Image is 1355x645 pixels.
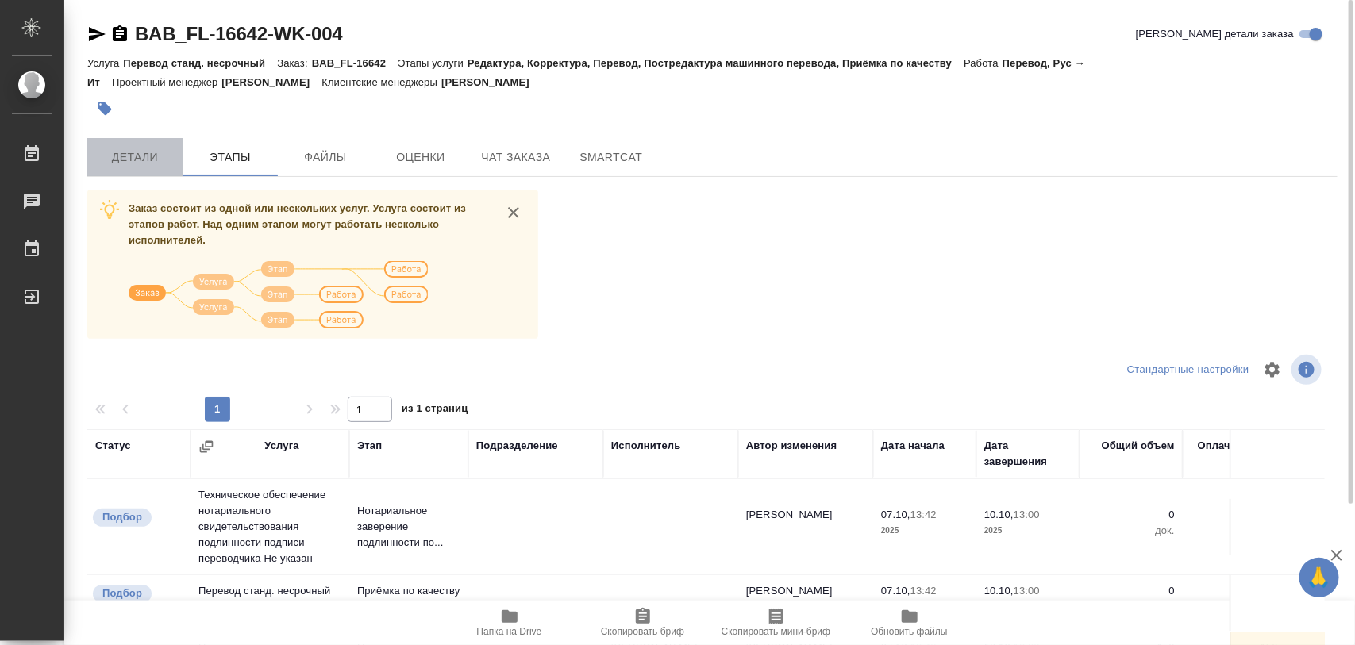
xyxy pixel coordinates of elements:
[102,585,142,601] p: Подбор
[984,509,1014,520] p: 10.10,
[476,438,558,454] div: Подразделение
[95,438,131,454] div: Статус
[722,626,830,637] span: Скопировать мини-бриф
[1087,599,1175,615] p: слово
[881,599,968,615] p: 2025
[129,202,466,246] span: Заказ состоит из одной или нескольких услуг. Услуга состоит из этапов работ. Над одним этапом мог...
[1087,523,1175,539] p: док.
[871,626,948,637] span: Обновить файлы
[1087,583,1175,599] p: 0
[321,76,441,88] p: Клиентские менеджеры
[357,583,460,599] p: Приёмка по качеству
[264,438,298,454] div: Услуга
[910,509,937,520] p: 13:42
[910,585,937,597] p: 13:42
[198,439,214,455] button: Сгруппировать
[1299,558,1339,597] button: 🙏
[191,479,349,574] td: Техническое обеспечение нотариального свидетельствования подлинности подписи переводчика Не указан
[443,601,576,645] button: Папка на Drive
[984,523,1072,539] p: 2025
[221,76,321,88] p: [PERSON_NAME]
[881,438,945,454] div: Дата начала
[881,509,910,520] p: 07.10,
[1191,523,1278,539] p: док.
[135,23,343,44] a: BAB_FL-16642-WK-004
[1123,358,1253,382] div: split button
[738,575,873,631] td: [PERSON_NAME]
[710,601,843,645] button: Скопировать мини-бриф
[477,626,542,637] span: Папка на Drive
[478,148,554,167] span: Чат заказа
[398,57,468,69] p: Этапы услуги
[1191,507,1278,523] p: 0
[468,57,964,69] p: Редактура, Корректура, Перевод, Постредактура машинного перевода, Приёмка по качеству
[87,91,122,126] button: Добавить тэг
[1191,599,1278,615] p: слово
[881,585,910,597] p: 07.10,
[123,57,277,69] p: Перевод станд. несрочный
[277,57,311,69] p: Заказ:
[738,499,873,555] td: [PERSON_NAME]
[1102,438,1175,454] div: Общий объем
[1253,351,1291,389] span: Настроить таблицу
[1191,583,1278,599] p: 0
[102,509,142,525] p: Подбор
[1191,438,1278,470] div: Оплачиваемый объем
[881,523,968,539] p: 2025
[1306,561,1333,594] span: 🙏
[192,148,268,167] span: Этапы
[984,438,1072,470] div: Дата завершения
[383,148,459,167] span: Оценки
[984,599,1072,615] p: 2025
[191,575,349,631] td: Перевод станд. несрочный Рус → Ит
[402,399,468,422] span: из 1 страниц
[112,76,221,88] p: Проектный менеджер
[87,57,123,69] p: Услуга
[287,148,364,167] span: Файлы
[1087,507,1175,523] p: 0
[357,503,460,551] p: Нотариальное заверение подлинности по...
[1136,26,1294,42] span: [PERSON_NAME] детали заказа
[1291,355,1325,385] span: Посмотреть информацию
[441,76,541,88] p: [PERSON_NAME]
[1014,509,1040,520] p: 13:00
[502,201,525,225] button: close
[843,601,976,645] button: Обновить файлы
[611,438,681,454] div: Исполнитель
[601,626,684,637] span: Скопировать бриф
[97,148,173,167] span: Детали
[110,25,129,44] button: Скопировать ссылку
[87,25,106,44] button: Скопировать ссылку для ЯМессенджера
[312,57,398,69] p: BAB_FL-16642
[576,601,710,645] button: Скопировать бриф
[984,585,1014,597] p: 10.10,
[1014,585,1040,597] p: 13:00
[357,438,382,454] div: Этап
[573,148,649,167] span: SmartCat
[964,57,1003,69] p: Работа
[746,438,837,454] div: Автор изменения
